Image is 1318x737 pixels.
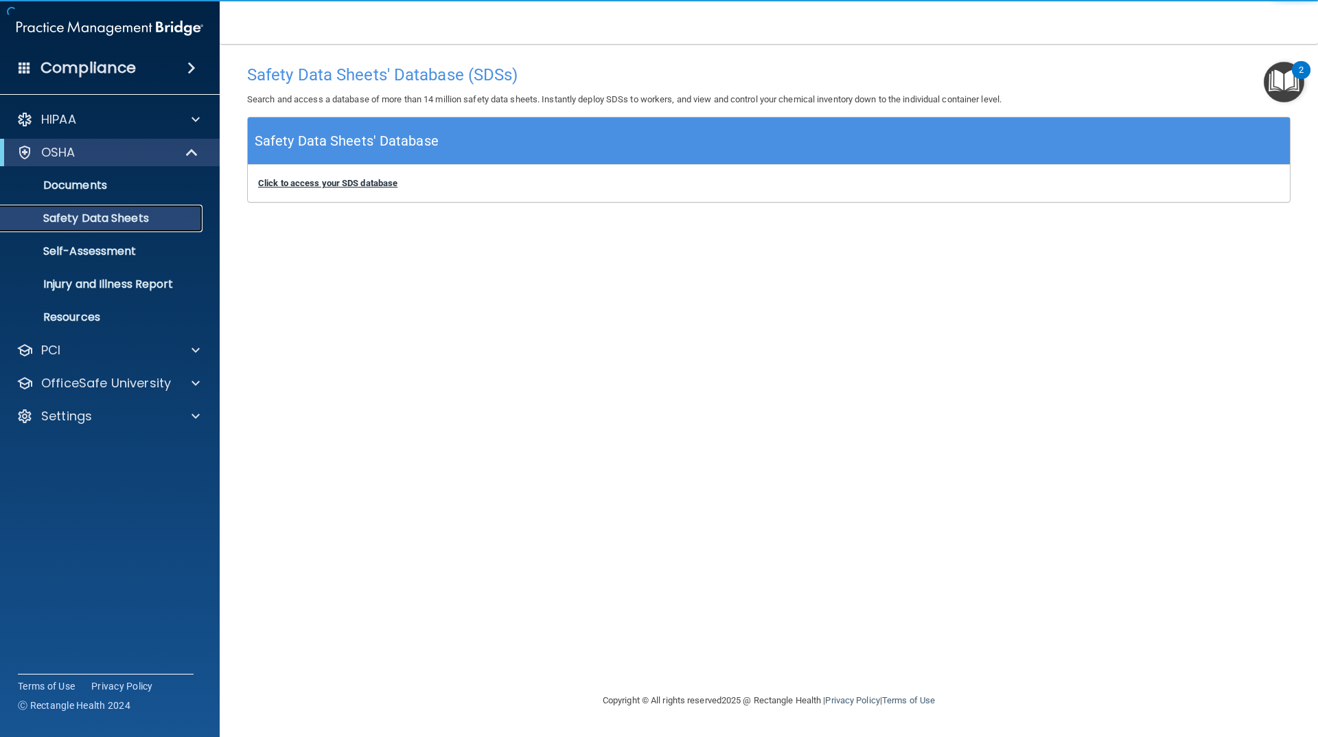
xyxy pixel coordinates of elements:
a: OSHA [16,144,199,161]
p: Self-Assessment [9,245,196,258]
a: Click to access your SDS database [258,178,397,188]
div: 2 [1299,70,1304,88]
p: Resources [9,310,196,324]
p: Documents [9,179,196,192]
button: Open Resource Center, 2 new notifications [1264,62,1304,102]
h5: Safety Data Sheets' Database [255,129,439,153]
p: OfficeSafe University [41,375,171,392]
a: Terms of Use [18,679,75,693]
p: Injury and Illness Report [9,277,196,291]
div: Copyright © All rights reserved 2025 @ Rectangle Health | | [518,679,1019,723]
h4: Safety Data Sheets' Database (SDSs) [247,66,1291,84]
p: Search and access a database of more than 14 million safety data sheets. Instantly deploy SDSs to... [247,91,1291,108]
p: Safety Data Sheets [9,212,196,225]
a: OfficeSafe University [16,375,200,392]
a: Terms of Use [882,695,935,705]
a: Settings [16,408,200,424]
h4: Compliance [41,58,136,78]
a: Privacy Policy [825,695,879,705]
span: Ⓒ Rectangle Health 2024 [18,699,130,712]
a: PCI [16,342,200,359]
a: Privacy Policy [91,679,153,693]
p: OSHA [41,144,76,161]
img: PMB logo [16,14,203,42]
p: PCI [41,342,60,359]
a: HIPAA [16,111,200,128]
p: HIPAA [41,111,76,128]
p: Settings [41,408,92,424]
